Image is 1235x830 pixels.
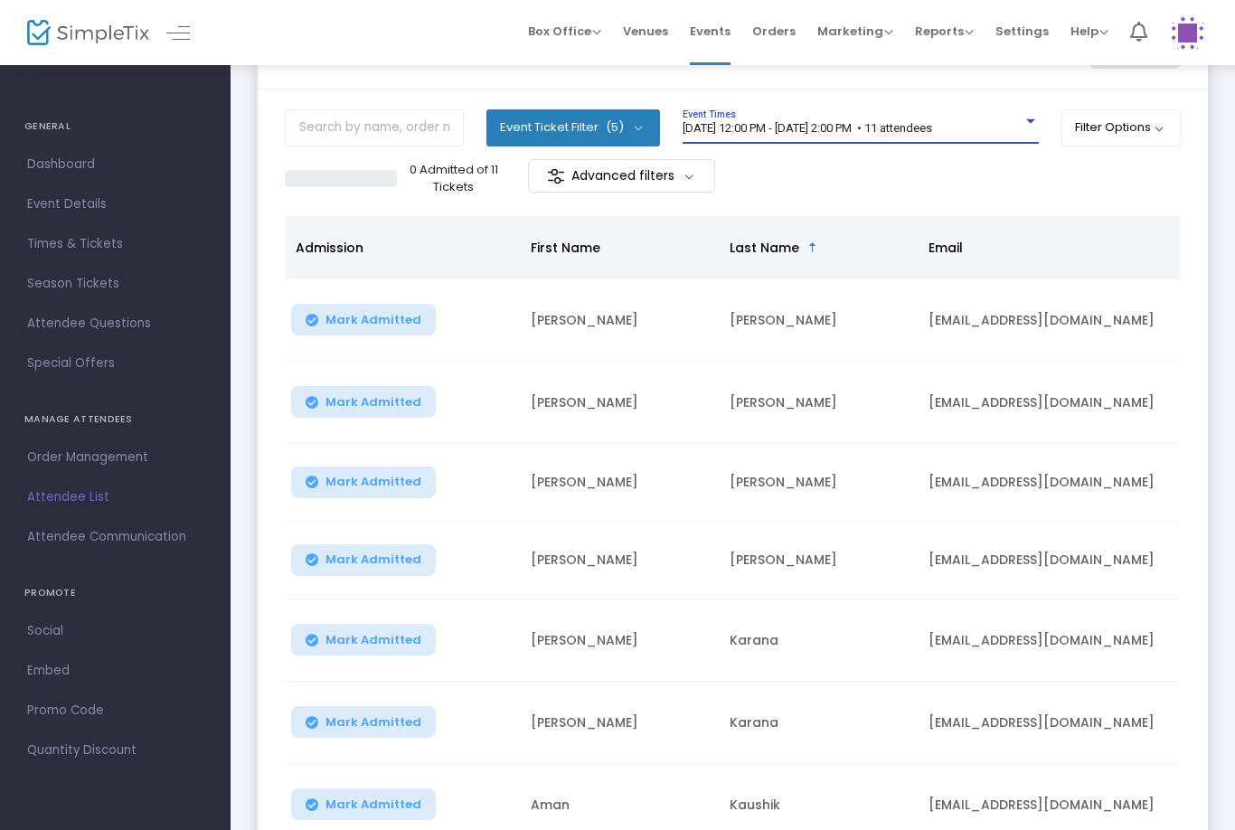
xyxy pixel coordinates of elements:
span: Embed [27,659,203,683]
span: Last Name [730,239,799,257]
td: [PERSON_NAME] [520,599,719,682]
button: Mark Admitted [291,467,436,498]
td: Karana [719,682,918,764]
h4: PROMOTE [24,575,206,611]
m-button: Advanced filters [528,159,715,193]
span: Mark Admitted [325,475,421,489]
td: [EMAIL_ADDRESS][DOMAIN_NAME] [918,362,1189,444]
td: [EMAIL_ADDRESS][DOMAIN_NAME] [918,522,1189,599]
span: Mark Admitted [325,715,421,730]
td: [PERSON_NAME] [719,362,918,444]
td: [EMAIL_ADDRESS][DOMAIN_NAME] [918,444,1189,522]
td: [EMAIL_ADDRESS][DOMAIN_NAME] [918,682,1189,764]
button: Filter Options [1061,109,1182,146]
button: Mark Admitted [291,706,436,738]
span: Special Offers [27,352,203,375]
button: Mark Admitted [291,788,436,820]
span: Email [929,239,963,257]
span: Settings [995,8,1049,54]
span: Social [27,619,203,643]
span: Help [1070,23,1108,40]
button: Mark Admitted [291,544,436,576]
span: Mark Admitted [325,633,421,647]
span: (5) [606,120,624,135]
span: Admission [296,239,363,257]
span: Attendee List [27,486,203,509]
td: [PERSON_NAME] [520,522,719,599]
td: [PERSON_NAME] [520,279,719,362]
span: [DATE] 12:00 PM - [DATE] 2:00 PM • 11 attendees [683,121,932,135]
span: Orders [752,8,796,54]
span: Times & Tickets [27,232,203,256]
span: Mark Admitted [325,313,421,327]
h4: GENERAL [24,108,206,145]
h4: MANAGE ATTENDEES [24,401,206,438]
td: [PERSON_NAME] [719,279,918,362]
span: Marketing [817,23,893,40]
td: [PERSON_NAME] [719,444,918,522]
button: Event Ticket Filter(5) [486,109,660,146]
input: Search by name, order number, email, ip address [285,109,464,146]
span: Dashboard [27,153,203,176]
td: [EMAIL_ADDRESS][DOMAIN_NAME] [918,279,1189,362]
span: Promo Code [27,699,203,722]
span: Events [690,8,731,54]
button: Mark Admitted [291,624,436,656]
button: Mark Admitted [291,386,436,418]
td: [EMAIL_ADDRESS][DOMAIN_NAME] [918,599,1189,682]
span: Order Management [27,446,203,469]
span: Season Tickets [27,272,203,296]
td: [PERSON_NAME] [520,362,719,444]
span: Reports [915,23,974,40]
span: Event Details [27,193,203,216]
span: Sortable [806,241,820,255]
span: Mark Admitted [325,797,421,812]
td: Karana [719,599,918,682]
span: Mark Admitted [325,395,421,410]
span: Mark Admitted [325,552,421,567]
span: First Name [531,239,600,257]
span: Quantity Discount [27,739,203,762]
td: [PERSON_NAME] [719,522,918,599]
p: 0 Admitted of 11 Tickets [404,161,504,196]
img: filter [547,167,565,185]
span: Attendee Questions [27,312,203,335]
td: [PERSON_NAME] [520,444,719,522]
span: Venues [623,8,668,54]
span: Attendee Communication [27,525,203,549]
td: [PERSON_NAME] [520,682,719,764]
button: Mark Admitted [291,304,436,335]
span: Box Office [528,23,601,40]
